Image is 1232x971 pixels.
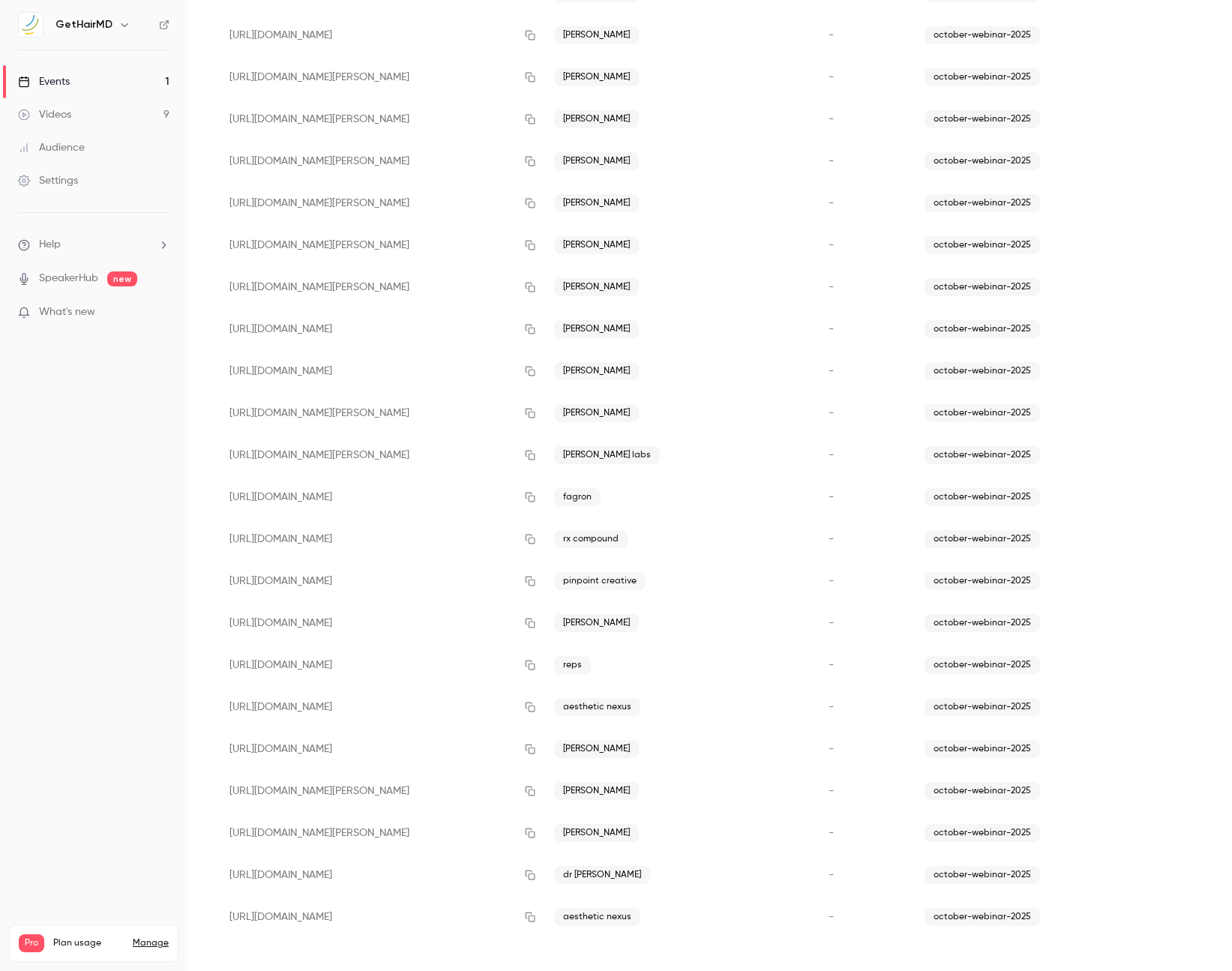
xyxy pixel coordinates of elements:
span: - [829,492,834,502]
div: [URL][DOMAIN_NAME][PERSON_NAME] [217,434,542,476]
div: Videos [18,107,71,122]
span: [PERSON_NAME] [554,320,639,338]
span: october-webinar-2025 [925,320,1040,338]
span: fagron [554,488,601,506]
div: [URL][DOMAIN_NAME] [217,350,542,392]
span: - [829,366,834,376]
span: - [829,744,834,754]
span: - [829,156,834,166]
span: october-webinar-2025 [925,824,1040,842]
div: [URL][DOMAIN_NAME] [217,602,542,644]
li: help-dropdown-opener [18,237,169,253]
span: - [829,828,834,838]
span: october-webinar-2025 [925,908,1040,926]
div: [URL][DOMAIN_NAME] [217,854,542,896]
div: Events [18,74,70,89]
span: october-webinar-2025 [925,404,1040,422]
span: aesthetic nexus [554,908,640,926]
span: Plan usage [53,937,124,949]
span: october-webinar-2025 [925,362,1040,380]
span: rx compound [554,530,628,548]
span: - [829,240,834,250]
span: october-webinar-2025 [925,446,1040,464]
span: dr [PERSON_NAME] [554,866,650,884]
span: october-webinar-2025 [925,740,1040,758]
div: [URL][DOMAIN_NAME][PERSON_NAME] [217,770,542,812]
span: [PERSON_NAME] [554,782,639,800]
div: [URL][DOMAIN_NAME] [217,896,542,938]
span: october-webinar-2025 [925,26,1040,44]
div: [URL][DOMAIN_NAME] [217,14,542,56]
div: [URL][DOMAIN_NAME] [217,728,542,770]
span: october-webinar-2025 [925,866,1040,884]
span: october-webinar-2025 [925,656,1040,674]
div: [URL][DOMAIN_NAME][PERSON_NAME] [217,140,542,182]
div: Settings [18,173,78,188]
span: - [829,450,834,460]
div: [URL][DOMAIN_NAME][PERSON_NAME] [217,392,542,434]
span: What's new [39,304,95,320]
span: october-webinar-2025 [925,530,1040,548]
div: [URL][DOMAIN_NAME] [217,518,542,560]
span: - [829,870,834,880]
span: [PERSON_NAME] [554,740,639,758]
div: [URL][DOMAIN_NAME][PERSON_NAME] [217,224,542,266]
div: [URL][DOMAIN_NAME] [217,560,542,602]
span: Pro [19,934,44,952]
span: - [829,912,834,922]
span: pinpoint creative [554,572,646,590]
span: - [829,324,834,334]
div: [URL][DOMAIN_NAME][PERSON_NAME] [217,182,542,224]
span: - [829,72,834,82]
span: [PERSON_NAME] [554,68,639,86]
span: - [829,702,834,712]
div: [URL][DOMAIN_NAME] [217,686,542,728]
span: aesthetic nexus [554,698,640,716]
span: [PERSON_NAME] [554,614,639,632]
div: [URL][DOMAIN_NAME][PERSON_NAME] [217,812,542,854]
span: [PERSON_NAME] [554,236,639,254]
span: - [829,660,834,670]
span: - [829,576,834,586]
div: [URL][DOMAIN_NAME] [217,644,542,686]
span: - [829,408,834,418]
span: - [829,618,834,628]
a: Manage [133,937,169,949]
span: october-webinar-2025 [925,236,1040,254]
span: october-webinar-2025 [925,698,1040,716]
span: - [829,30,834,40]
span: october-webinar-2025 [925,278,1040,296]
span: Help [39,237,61,253]
a: SpeakerHub [39,271,98,286]
span: october-webinar-2025 [925,614,1040,632]
span: [PERSON_NAME] [554,152,639,170]
span: [PERSON_NAME] [554,26,639,44]
div: [URL][DOMAIN_NAME][PERSON_NAME] [217,98,542,140]
span: new [107,271,137,286]
span: [PERSON_NAME] [554,824,639,842]
span: [PERSON_NAME] [554,278,639,296]
span: - [829,198,834,208]
span: october-webinar-2025 [925,152,1040,170]
span: - [829,534,834,544]
span: october-webinar-2025 [925,110,1040,128]
span: [PERSON_NAME] labs [554,446,660,464]
span: october-webinar-2025 [925,68,1040,86]
span: reps [554,656,591,674]
span: - [829,114,834,124]
span: [PERSON_NAME] [554,194,639,212]
span: october-webinar-2025 [925,488,1040,506]
div: [URL][DOMAIN_NAME] [217,476,542,518]
span: october-webinar-2025 [925,782,1040,800]
div: Audience [18,140,85,155]
span: - [829,786,834,796]
h6: GetHairMD [55,17,112,32]
img: GetHairMD [19,13,43,37]
div: [URL][DOMAIN_NAME] [217,308,542,350]
span: [PERSON_NAME] [554,362,639,380]
div: [URL][DOMAIN_NAME][PERSON_NAME] [217,56,542,98]
span: - [829,282,834,292]
span: [PERSON_NAME] [554,404,639,422]
span: october-webinar-2025 [925,572,1040,590]
span: [PERSON_NAME] [554,110,639,128]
